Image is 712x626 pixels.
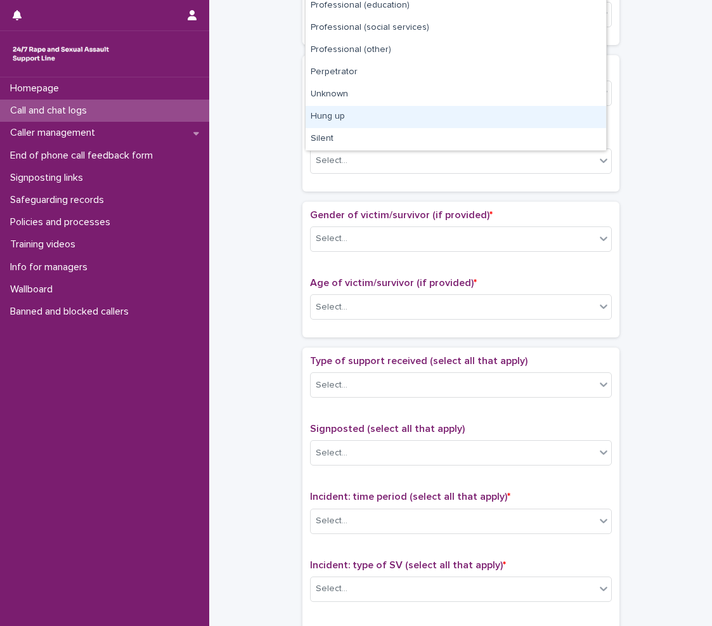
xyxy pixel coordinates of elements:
[5,216,120,228] p: Policies and processes
[10,41,112,67] img: rhQMoQhaT3yELyF149Cw
[306,62,606,84] div: Perpetrator
[310,278,477,288] span: Age of victim/survivor (if provided)
[5,172,93,184] p: Signposting links
[316,379,347,392] div: Select...
[306,128,606,150] div: Silent
[310,560,506,570] span: Incident: type of SV (select all that apply)
[5,306,139,318] p: Banned and blocked callers
[316,301,347,314] div: Select...
[5,284,63,296] p: Wallboard
[5,150,163,162] p: End of phone call feedback form
[306,39,606,62] div: Professional (other)
[306,84,606,106] div: Unknown
[5,82,69,95] p: Homepage
[310,492,510,502] span: Incident: time period (select all that apply)
[316,154,347,167] div: Select...
[5,261,98,273] p: Info for managers
[310,356,528,366] span: Type of support received (select all that apply)
[5,238,86,251] p: Training videos
[5,105,97,117] p: Call and chat logs
[310,424,465,434] span: Signposted (select all that apply)
[5,194,114,206] p: Safeguarding records
[310,210,493,220] span: Gender of victim/survivor (if provided)
[316,447,347,460] div: Select...
[306,106,606,128] div: Hung up
[316,582,347,596] div: Select...
[306,17,606,39] div: Professional (social services)
[5,127,105,139] p: Caller management
[316,514,347,528] div: Select...
[316,232,347,245] div: Select...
